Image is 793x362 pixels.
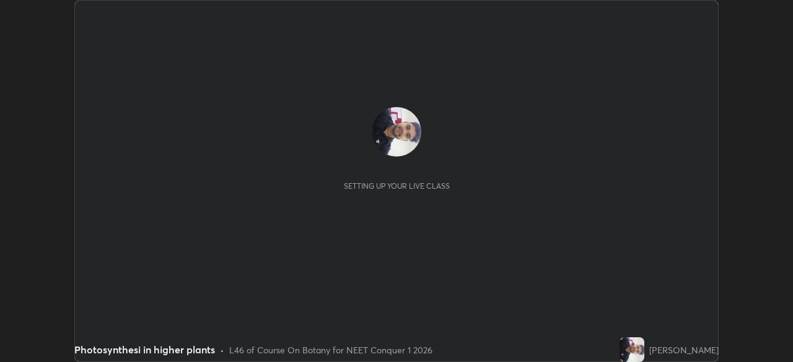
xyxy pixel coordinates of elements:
[344,181,450,191] div: Setting up your live class
[372,107,421,157] img: 736025e921674e2abaf8bd4c02bac161.jpg
[620,337,644,362] img: 736025e921674e2abaf8bd4c02bac161.jpg
[649,343,719,356] div: [PERSON_NAME]
[229,343,432,356] div: L46 of Course On Botany for NEET Conquer 1 2026
[220,343,224,356] div: •
[74,342,215,357] div: Photosynthesi in higher plants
